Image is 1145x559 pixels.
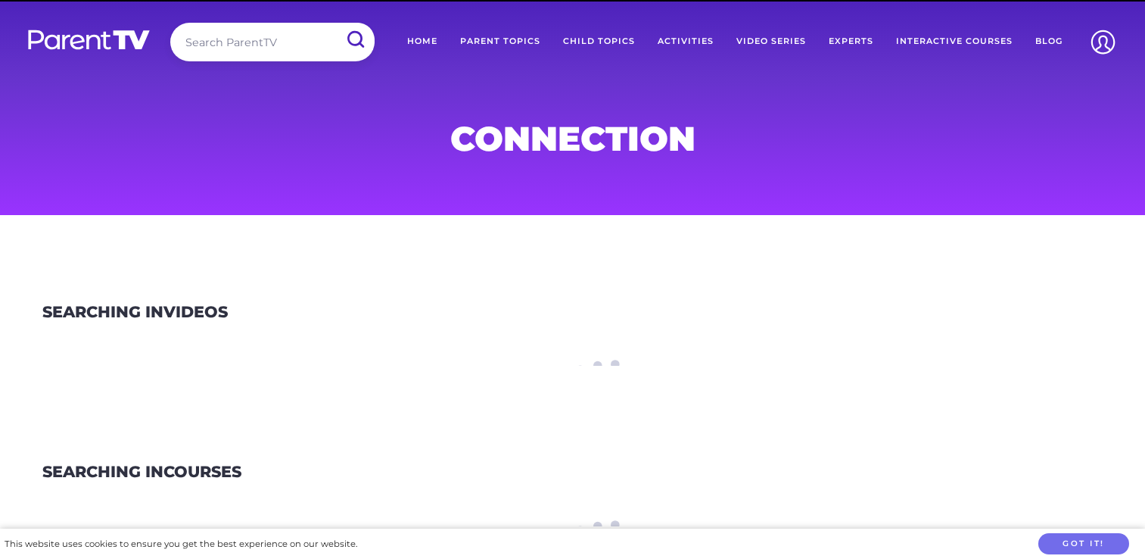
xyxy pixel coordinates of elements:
input: Submit [335,23,375,57]
h1: Connection [208,123,938,154]
a: Home [396,23,449,61]
a: Interactive Courses [885,23,1024,61]
span: Searching in [42,302,163,321]
h3: Courses [42,463,241,482]
h3: Videos [42,303,228,322]
a: Experts [817,23,885,61]
input: Search ParentTV [170,23,375,61]
img: parenttv-logo-white.4c85aaf.svg [26,29,151,51]
img: Account [1084,23,1122,61]
div: This website uses cookies to ensure you get the best experience on our website. [5,536,357,552]
span: Searching in [42,462,163,481]
a: Parent Topics [449,23,552,61]
a: Child Topics [552,23,646,61]
a: Activities [646,23,725,61]
a: Blog [1024,23,1074,61]
a: Video Series [725,23,817,61]
button: Got it! [1038,533,1129,555]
